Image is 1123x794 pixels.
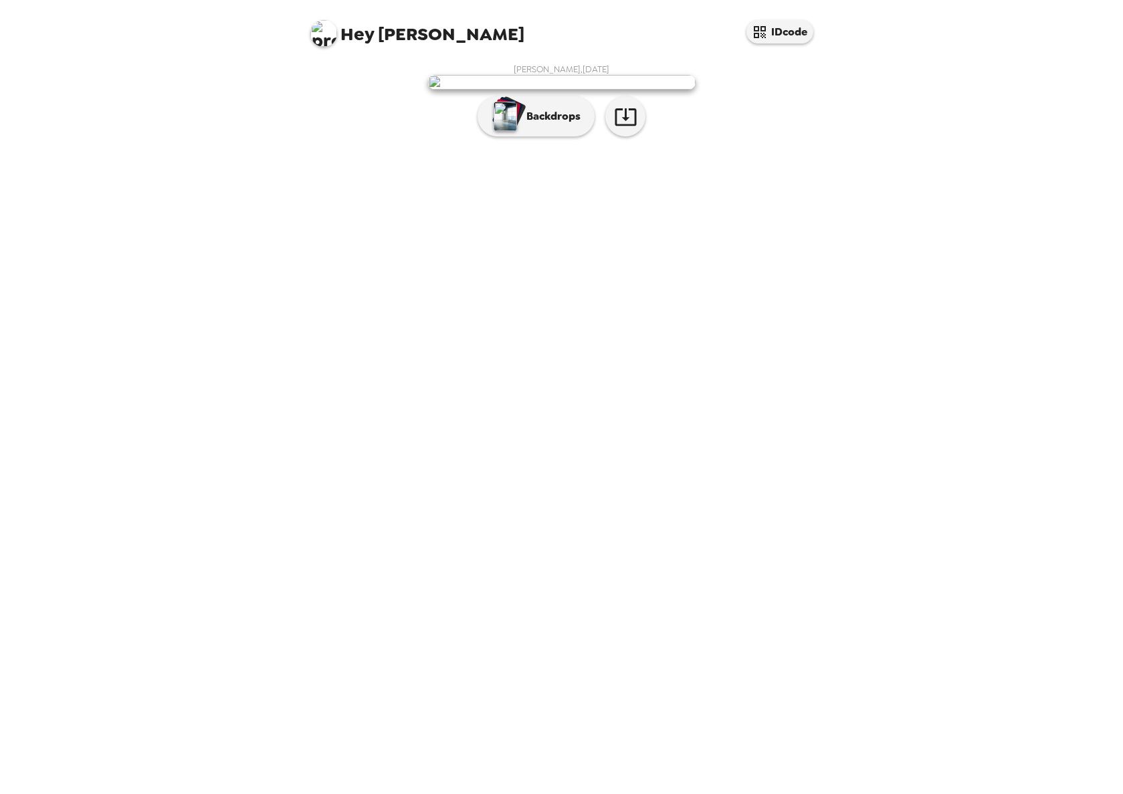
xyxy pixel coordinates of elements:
[746,20,813,43] button: IDcode
[310,13,524,43] span: [PERSON_NAME]
[428,75,696,90] img: user
[478,96,595,136] button: Backdrops
[520,108,581,124] p: Backdrops
[340,22,374,46] span: Hey
[310,20,337,47] img: profile pic
[514,64,609,75] span: [PERSON_NAME] , [DATE]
